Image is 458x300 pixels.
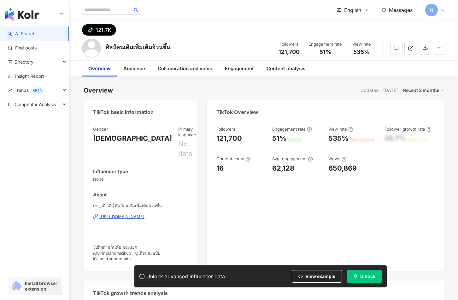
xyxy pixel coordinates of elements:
div: View rate [328,126,353,132]
div: Avg. engagement [272,156,313,161]
div: TikTok growth trends analysis [93,290,168,297]
div: 121.7K [96,25,111,34]
span: search [134,8,138,12]
span: Trends [15,83,44,97]
div: Views [328,156,347,161]
span: English [344,7,361,14]
div: 62,128 [272,163,294,173]
button: Unlock [347,270,382,283]
span: 51% [320,49,331,55]
div: Followers [277,41,301,48]
div: Engagement [225,65,254,72]
div: ศิลป์คนเดิมเพิ่มเติมอ้วนขึ้น [106,43,170,51]
span: 535% [353,49,370,55]
span: lock [353,274,358,279]
div: 535% [328,133,349,143]
div: TikTok basic information [93,109,154,116]
img: chrome extension [10,281,22,291]
div: BETA [30,88,44,94]
span: sin_s0.s0 | ศิลป์คนเดิมเพิ่มเติมอ้วนขึ้น [93,203,188,208]
div: Overview [84,86,113,95]
div: Content analysis [267,65,305,72]
div: Engagement rate [272,126,312,132]
div: Overview [88,65,111,72]
div: Unlock advanced influencer data [146,273,225,280]
div: Primary language [178,126,196,138]
span: Install browser extension [25,280,59,292]
div: View rate [349,41,373,48]
div: Collaboration and value [158,65,212,72]
div: [DEMOGRAPHIC_DATA] [93,133,172,143]
span: Messages [389,7,413,13]
div: Updated：[DATE] [361,88,398,93]
img: KOL Avatar [82,39,101,58]
div: Audience [123,65,145,72]
span: Competitor Analysis [15,97,56,111]
span: ไปติดตามกันคับ ช่องเเยก @Sinnoiandmikikub_ @เดือนละฉบับ IG : mirrorinthe.attic [93,245,160,261]
a: Insight Report [8,73,44,79]
div: Engagement rate [308,41,342,48]
span: View example [305,274,335,279]
span: 121,700 [279,48,300,55]
div: No data [178,139,196,159]
div: TikTok Overview [216,109,258,116]
a: [URL][DOMAIN_NAME] [93,214,188,219]
div: Content count [216,156,251,161]
div: Followers [216,126,235,132]
a: searchAI Search [8,31,35,37]
div: [URL][DOMAIN_NAME] [99,214,144,219]
span: Unlock [360,274,375,279]
button: View example [292,270,342,283]
span: N [430,7,433,14]
div: Follower growth rate [385,126,432,132]
div: Influencer type [93,168,128,175]
button: 121.7K [82,24,116,36]
span: Directory [15,55,33,69]
span: rise [8,88,12,93]
div: 650,869 [328,163,357,173]
a: chrome extensionInstall browser extension [8,278,61,295]
a: Find posts [8,45,37,51]
span: None [93,176,188,182]
div: About [93,191,107,198]
div: Gender [93,126,108,132]
div: 121,700 [216,133,242,143]
div: 16 [216,163,224,173]
img: logo [5,8,39,21]
div: 51% [272,133,286,143]
div: Recent 3 months [403,86,444,94]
